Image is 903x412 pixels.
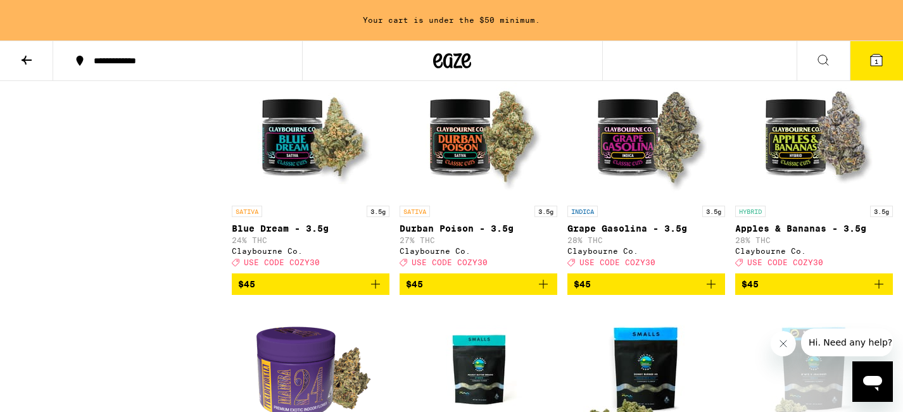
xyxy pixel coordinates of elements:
[574,279,591,289] span: $45
[735,236,893,244] p: 28% THC
[400,247,557,255] div: Claybourne Co.
[232,223,389,234] p: Blue Dream - 3.5g
[238,279,255,289] span: $45
[735,206,766,217] p: HYBRID
[735,247,893,255] div: Claybourne Co.
[244,259,320,267] span: USE CODE COZY30
[742,279,759,289] span: $45
[702,206,725,217] p: 3.5g
[406,279,423,289] span: $45
[747,259,823,267] span: USE CODE COZY30
[400,273,557,295] button: Add to bag
[412,259,488,267] span: USE CODE COZY30
[567,273,725,295] button: Add to bag
[735,273,893,295] button: Add to bag
[735,223,893,234] p: Apples & Bananas - 3.5g
[875,58,878,65] span: 1
[567,236,725,244] p: 28% THC
[579,259,655,267] span: USE CODE COZY30
[567,206,598,217] p: INDICA
[367,206,389,217] p: 3.5g
[232,236,389,244] p: 24% THC
[567,73,725,273] a: Open page for Grape Gasolina - 3.5g from Claybourne Co.
[771,331,796,356] iframe: Close message
[583,73,710,199] img: Claybourne Co. - Grape Gasolina - 3.5g
[751,73,878,199] img: Claybourne Co. - Apples & Bananas - 3.5g
[850,41,903,80] button: 1
[567,223,725,234] p: Grape Gasolina - 3.5g
[415,73,542,199] img: Claybourne Co. - Durban Poison - 3.5g
[400,223,557,234] p: Durban Poison - 3.5g
[232,273,389,295] button: Add to bag
[534,206,557,217] p: 3.5g
[801,328,893,356] iframe: Message from company
[400,206,430,217] p: SATIVA
[248,73,374,199] img: Claybourne Co. - Blue Dream - 3.5g
[852,361,893,402] iframe: Button to launch messaging window
[400,236,557,244] p: 27% THC
[735,73,893,273] a: Open page for Apples & Bananas - 3.5g from Claybourne Co.
[232,206,262,217] p: SATIVA
[400,73,557,273] a: Open page for Durban Poison - 3.5g from Claybourne Co.
[232,73,389,273] a: Open page for Blue Dream - 3.5g from Claybourne Co.
[232,247,389,255] div: Claybourne Co.
[567,247,725,255] div: Claybourne Co.
[870,206,893,217] p: 3.5g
